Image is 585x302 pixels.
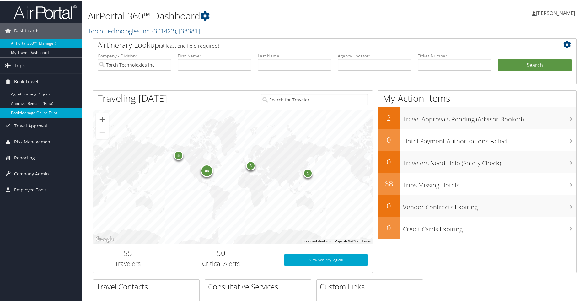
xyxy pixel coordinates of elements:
h3: Travel Approvals Pending (Advisor Booked) [403,111,576,123]
button: Zoom out [96,126,109,138]
a: 0Vendor Contracts Expiring [378,195,576,217]
div: 5 [174,150,183,159]
span: , [ 38381 ] [176,26,200,35]
span: Reporting [14,149,35,165]
h3: Hotel Payment Authorizations Failed [403,133,576,145]
label: Agency Locator: [338,52,411,58]
h2: Custom Links [320,281,423,291]
button: Search [498,58,572,71]
h1: AirPortal 360™ Dashboard [88,9,417,22]
h2: Consultative Services [208,281,311,291]
span: Trips [14,57,25,73]
label: First Name: [178,52,251,58]
h3: Critical Alerts [168,259,275,267]
h2: 0 [378,156,400,166]
a: Open this area in Google Maps (opens a new window) [94,235,115,243]
a: 0Travelers Need Help (Safety Check) [378,151,576,173]
h2: 68 [378,178,400,188]
img: Google [94,235,115,243]
div: 3 [246,160,255,170]
div: 1 [303,168,312,177]
h2: 0 [378,200,400,210]
h3: Vendor Contracts Expiring [403,199,576,211]
span: Travel Approval [14,117,47,133]
div: 46 [201,164,213,176]
span: Company Admin [14,165,49,181]
h3: Travelers Need Help (Safety Check) [403,155,576,167]
button: Keyboard shortcuts [304,239,331,243]
h3: Trips Missing Hotels [403,177,576,189]
h2: 0 [378,134,400,144]
img: airportal-logo.png [14,4,77,19]
span: [PERSON_NAME] [536,9,575,16]
h2: 55 [98,247,158,258]
a: Torch Technologies Inc. [88,26,200,35]
label: Last Name: [258,52,331,58]
button: Zoom in [96,113,109,125]
h3: Travelers [98,259,158,267]
a: Terms (opens in new tab) [362,239,371,242]
h2: Airtinerary Lookup [98,39,531,50]
h1: Traveling [DATE] [98,91,167,104]
span: Map data ©2025 [335,239,358,242]
h3: Credit Cards Expiring [403,221,576,233]
a: 0Credit Cards Expiring [378,217,576,239]
h2: 50 [168,247,275,258]
a: 68Trips Missing Hotels [378,173,576,195]
span: Dashboards [14,22,40,38]
h1: My Action Items [378,91,576,104]
span: ( 301423 ) [152,26,176,35]
span: Book Travel [14,73,38,89]
span: Employee Tools [14,181,47,197]
h2: 2 [378,112,400,122]
label: Company - Division: [98,52,171,58]
a: View SecurityLogic® [284,254,368,265]
span: (at least one field required) [159,42,219,49]
input: Search for Traveler [261,93,368,105]
a: 2Travel Approvals Pending (Advisor Booked) [378,107,576,129]
a: 0Hotel Payment Authorizations Failed [378,129,576,151]
h2: 0 [378,222,400,232]
a: [PERSON_NAME] [532,3,581,22]
label: Ticket Number: [418,52,491,58]
h2: Travel Contacts [96,281,199,291]
span: Risk Management [14,133,52,149]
